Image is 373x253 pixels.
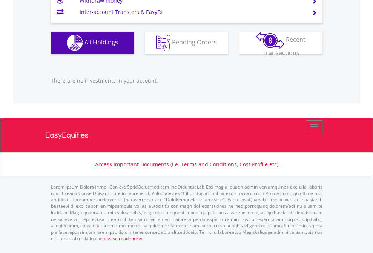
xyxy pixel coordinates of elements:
button: All Holdings [51,32,134,54]
img: holdings-wht.png [67,35,83,51]
img: pending_instructions-wht.png [156,35,170,51]
span: Pending Orders [172,38,217,46]
a: please read more: [104,235,142,242]
span: Recent Transactions [262,35,306,57]
td: Inter-account Transfers & EasyFx [80,6,302,18]
button: Pending Orders [145,32,228,54]
p: Lorem Ipsum Dolors (Ame) Con a/e SeddOeiusmod tem InciDiduntut Lab Etd mag aliquaen admin veniamq... [51,184,322,242]
button: Recent Transactions [239,32,322,54]
a: Access Important Documents (i.e. Terms and Conditions, Cost Profile etc) [95,161,278,168]
a: EasyEquities [45,118,328,152]
p: There are no investments in your account. [51,77,322,84]
img: transactions-zar-wht.png [256,32,284,49]
span: All Holdings [84,38,118,46]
